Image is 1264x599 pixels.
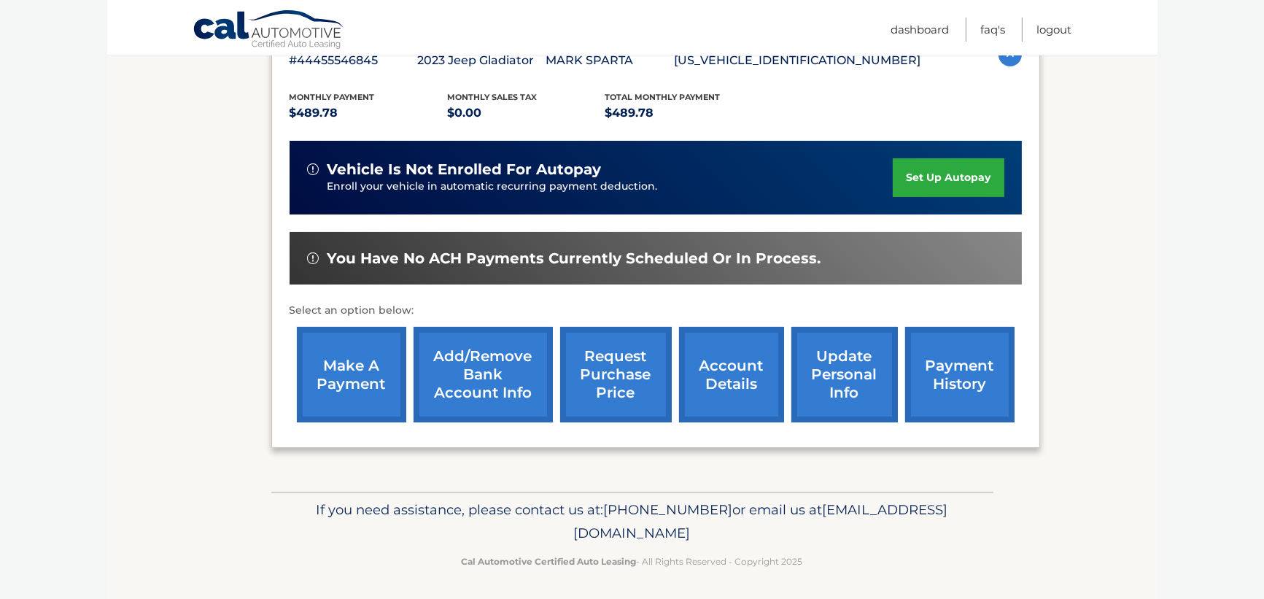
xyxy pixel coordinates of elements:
img: alert-white.svg [307,163,319,175]
a: FAQ's [981,18,1006,42]
a: make a payment [297,327,406,422]
span: Monthly sales Tax [447,92,537,102]
a: set up autopay [893,158,1004,197]
a: request purchase price [560,327,672,422]
a: Dashboard [891,18,950,42]
p: - All Rights Reserved - Copyright 2025 [281,554,984,569]
span: vehicle is not enrolled for autopay [327,161,602,179]
span: Total Monthly Payment [605,92,721,102]
p: [US_VEHICLE_IDENTIFICATION_NUMBER] [675,50,921,71]
span: [EMAIL_ADDRESS][DOMAIN_NAME] [574,501,948,541]
p: $489.78 [290,103,448,123]
span: Monthly Payment [290,92,375,102]
p: $489.78 [605,103,764,123]
a: Cal Automotive [193,9,346,52]
p: If you need assistance, please contact us at: or email us at [281,498,984,545]
p: Select an option below: [290,302,1022,320]
a: account details [679,327,784,422]
a: payment history [905,327,1015,422]
a: Add/Remove bank account info [414,327,553,422]
a: Logout [1037,18,1072,42]
a: update personal info [791,327,898,422]
img: alert-white.svg [307,252,319,264]
span: You have no ACH payments currently scheduled or in process. [327,250,821,268]
p: Enroll your vehicle in automatic recurring payment deduction. [327,179,893,195]
strong: Cal Automotive Certified Auto Leasing [462,556,637,567]
p: MARK SPARTA [546,50,675,71]
p: 2023 Jeep Gladiator [418,50,546,71]
p: $0.00 [447,103,605,123]
span: [PHONE_NUMBER] [604,501,733,518]
p: #44455546845 [290,50,418,71]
